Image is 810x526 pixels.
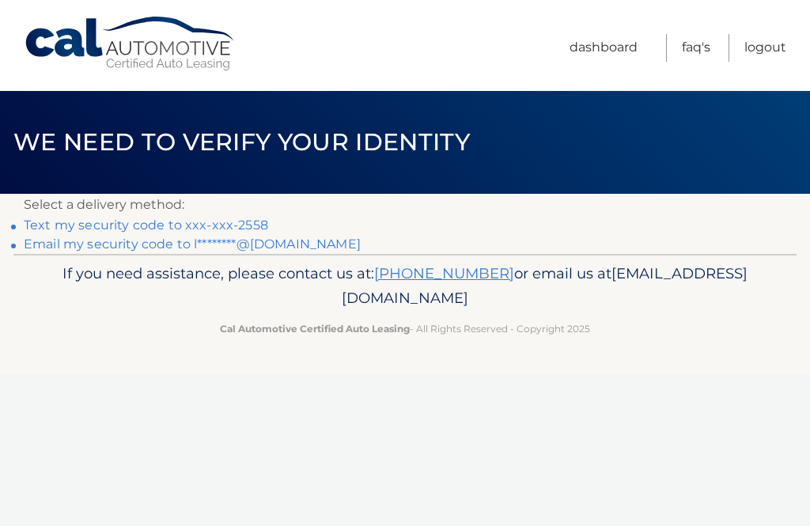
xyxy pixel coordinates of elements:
[24,218,268,233] a: Text my security code to xxx-xxx-2558
[24,237,361,252] a: Email my security code to l********@[DOMAIN_NAME]
[37,261,773,312] p: If you need assistance, please contact us at: or email us at
[24,16,237,72] a: Cal Automotive
[744,34,786,62] a: Logout
[24,194,786,216] p: Select a delivery method:
[374,264,514,282] a: [PHONE_NUMBER]
[37,320,773,337] p: - All Rights Reserved - Copyright 2025
[13,127,470,157] span: We need to verify your identity
[682,34,710,62] a: FAQ's
[220,323,410,335] strong: Cal Automotive Certified Auto Leasing
[570,34,638,62] a: Dashboard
